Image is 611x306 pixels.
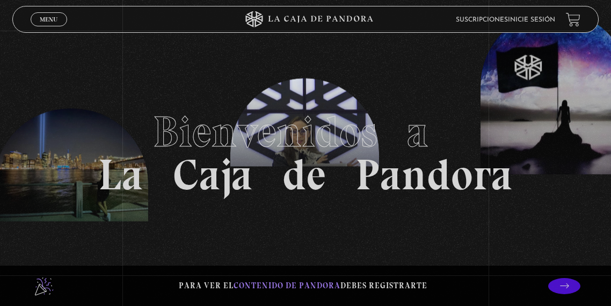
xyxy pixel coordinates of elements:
[179,279,427,293] p: Para ver el debes registrarte
[98,110,513,196] h1: La Caja de Pandora
[566,12,580,27] a: View your shopping cart
[508,17,555,23] a: Inicie sesión
[40,16,57,23] span: Menu
[153,106,458,158] span: Bienvenidos a
[37,25,62,33] span: Cerrar
[456,17,508,23] a: Suscripciones
[234,281,340,290] span: contenido de Pandora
